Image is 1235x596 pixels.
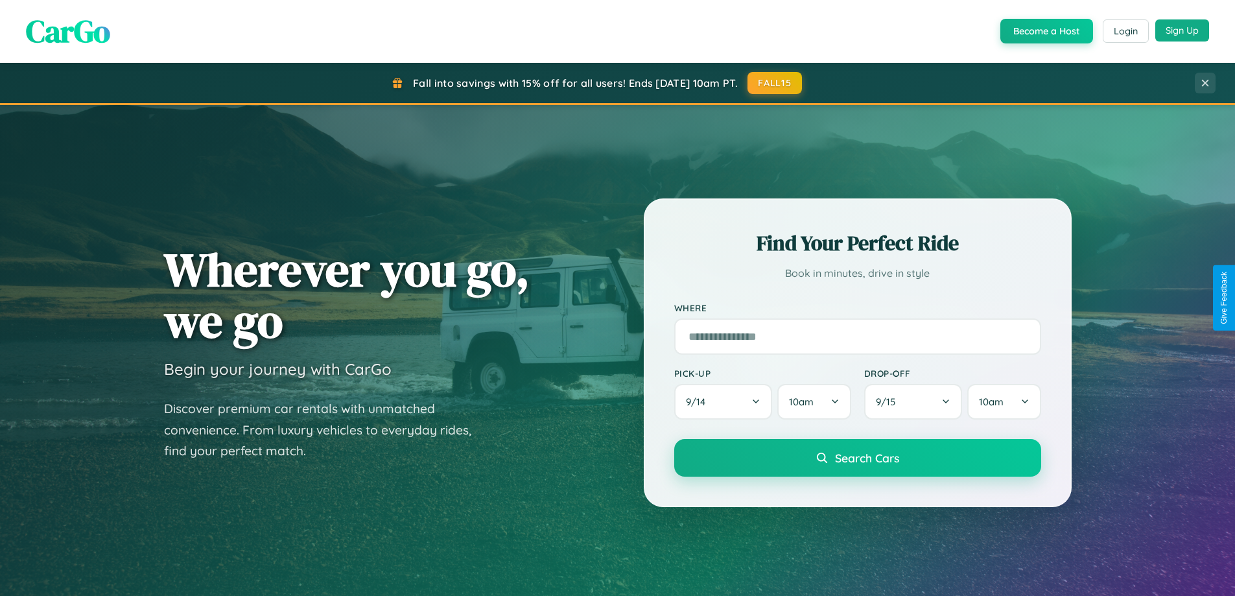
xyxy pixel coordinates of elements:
label: Where [674,302,1041,313]
span: 10am [979,396,1004,408]
button: FALL15 [747,72,802,94]
span: 10am [789,396,814,408]
button: Search Cars [674,439,1041,477]
button: 10am [967,384,1041,420]
h1: Wherever you go, we go [164,244,530,346]
h2: Find Your Perfect Ride [674,229,1041,257]
button: Login [1103,19,1149,43]
label: Pick-up [674,368,851,379]
span: 9 / 15 [876,396,902,408]
button: 9/15 [864,384,963,420]
span: 9 / 14 [686,396,712,408]
button: 9/14 [674,384,773,420]
label: Drop-off [864,368,1041,379]
div: Give Feedback [1219,272,1229,324]
p: Book in minutes, drive in style [674,264,1041,283]
span: Fall into savings with 15% off for all users! Ends [DATE] 10am PT. [413,77,738,89]
button: Sign Up [1155,19,1209,42]
span: Search Cars [835,451,899,465]
span: CarGo [26,10,110,53]
button: 10am [777,384,851,420]
h3: Begin your journey with CarGo [164,359,392,379]
p: Discover premium car rentals with unmatched convenience. From luxury vehicles to everyday rides, ... [164,398,488,462]
button: Become a Host [1000,19,1093,43]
